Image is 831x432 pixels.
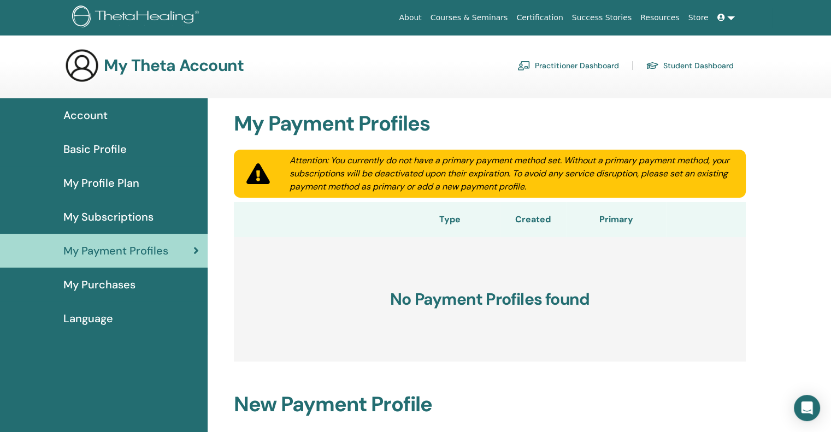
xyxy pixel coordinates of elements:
span: Language [63,310,113,327]
h3: My Theta Account [104,56,244,75]
a: Certification [512,8,567,28]
span: Basic Profile [63,141,127,157]
img: graduation-cap.svg [646,61,659,70]
span: My Subscriptions [63,209,154,225]
span: Account [63,107,108,123]
a: Courses & Seminars [426,8,512,28]
span: My Purchases [63,276,135,293]
img: logo.png [72,5,203,30]
span: My Payment Profiles [63,242,168,259]
th: Created [500,202,567,237]
th: Primary [566,202,665,237]
h2: My Payment Profiles [227,111,752,137]
span: My Profile Plan [63,175,139,191]
a: Store [684,8,713,28]
img: generic-user-icon.jpg [64,48,99,83]
a: Resources [636,8,684,28]
a: Practitioner Dashboard [517,57,619,74]
a: About [394,8,426,28]
h3: No Payment Profiles found [234,237,746,362]
h2: New Payment Profile [227,392,752,417]
div: Open Intercom Messenger [794,395,820,421]
a: Success Stories [568,8,636,28]
img: chalkboard-teacher.svg [517,61,531,70]
th: Type [400,202,499,237]
div: Attention: You currently do not have a primary payment method set. Without a primary payment meth... [276,154,746,193]
a: Student Dashboard [646,57,734,74]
